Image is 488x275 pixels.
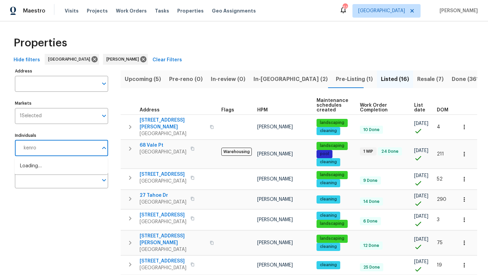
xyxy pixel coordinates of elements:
span: Maestro [23,7,45,14]
span: [DATE] [414,173,428,178]
span: cleaning [317,262,340,268]
label: Address [15,69,108,73]
span: Work Order Completion [360,103,403,112]
span: 14 Done [361,199,382,205]
span: 290 [437,197,446,202]
span: [STREET_ADDRESS][PERSON_NAME] [140,233,206,246]
label: Markets [15,101,108,105]
span: 1 Selected [20,113,42,119]
span: 68 Vale Pt [140,142,186,149]
div: 61 [343,4,347,11]
div: [PERSON_NAME] [103,54,148,65]
span: [PERSON_NAME] [437,7,478,14]
span: [PERSON_NAME] [106,56,142,63]
span: cleaning [317,180,340,186]
span: HPM [257,108,268,112]
span: landscaping [317,221,347,227]
span: 6 Done [361,218,380,224]
span: [DATE] [414,237,428,242]
span: [DATE] [414,121,428,126]
span: 9 Done [361,178,380,184]
span: cleaning [317,213,340,218]
span: In-review (0) [211,75,245,84]
span: Resale (7) [417,75,444,84]
span: [PERSON_NAME] [257,125,293,129]
span: Properties [177,7,204,14]
span: [DATE] [414,148,428,153]
span: landscaping [317,143,347,149]
span: Properties [14,40,67,46]
span: Done (361) [452,75,481,84]
span: cleaning [317,159,340,165]
span: [PERSON_NAME] [257,240,293,245]
input: Search ... [20,140,98,156]
span: Projects [87,7,108,14]
span: Tasks [155,8,169,13]
span: Listed (16) [381,75,409,84]
span: Address [140,108,160,112]
button: Clear Filters [150,54,185,66]
span: 19 [437,263,442,268]
span: Visits [65,7,79,14]
span: landscaping [317,236,347,241]
span: Geo Assignments [212,7,256,14]
div: Loading… [15,158,108,174]
span: [GEOGRAPHIC_DATA] [140,178,186,185]
span: [GEOGRAPHIC_DATA] [140,218,186,225]
span: [DATE] [414,259,428,264]
span: 25 Done [361,265,383,270]
span: Flags [221,108,234,112]
span: cleaning [317,244,340,250]
span: 1 WIP [361,149,376,154]
span: [GEOGRAPHIC_DATA] [358,7,405,14]
span: 4 [437,125,440,129]
span: landscaping [317,172,347,178]
span: landscaping [317,120,347,126]
span: [DATE] [414,214,428,219]
span: [STREET_ADDRESS] [140,258,186,265]
span: [PERSON_NAME] [257,177,293,182]
span: Upcoming (5) [125,75,161,84]
button: Open [99,79,109,88]
span: DOM [437,108,448,112]
span: 52 [437,177,443,182]
span: 211 [437,152,444,156]
span: Warehousing [221,148,252,156]
span: [DATE] [414,194,428,198]
span: [GEOGRAPHIC_DATA] [140,265,186,271]
span: [STREET_ADDRESS] [140,171,186,178]
button: Hide filters [11,54,43,66]
span: Pre-reno (0) [169,75,203,84]
span: Maintenance schedules created [317,98,348,112]
span: cleaning [317,196,340,202]
div: [GEOGRAPHIC_DATA] [45,54,99,65]
span: Hide filters [14,56,40,64]
span: List date [414,103,425,112]
button: Open [99,111,109,121]
span: [STREET_ADDRESS][PERSON_NAME] [140,117,206,130]
span: Clear Filters [152,56,182,64]
span: [PERSON_NAME] [257,152,293,156]
span: Work Orders [116,7,147,14]
span: cleaning [317,128,340,134]
button: Close [99,143,109,153]
span: 12 Done [361,243,382,249]
span: [PERSON_NAME] [257,263,293,268]
span: [GEOGRAPHIC_DATA] [140,199,186,206]
button: Open [99,175,109,185]
span: Pre-Listing (1) [336,75,373,84]
span: pool [317,151,332,157]
span: [STREET_ADDRESS] [140,212,186,218]
span: 10 Done [361,127,382,133]
span: 3 [437,217,440,222]
span: In-[GEOGRAPHIC_DATA] (2) [253,75,328,84]
span: 27 Tahoe Dr [140,192,186,199]
span: [PERSON_NAME] [257,197,293,202]
span: 75 [437,240,443,245]
span: [GEOGRAPHIC_DATA] [48,56,93,63]
span: 24 Done [379,149,401,154]
span: [GEOGRAPHIC_DATA] [140,149,186,155]
span: [GEOGRAPHIC_DATA] [140,130,206,137]
label: Individuals [15,133,108,137]
span: [PERSON_NAME] [257,217,293,222]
